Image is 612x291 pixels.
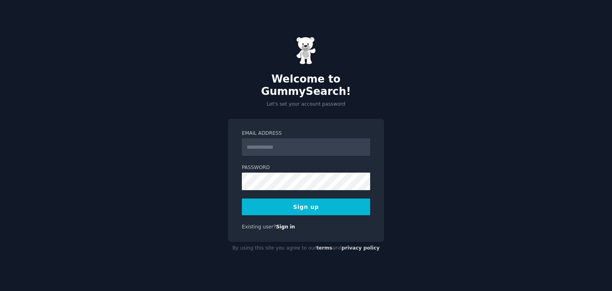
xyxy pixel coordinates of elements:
p: Let's set your account password [228,101,384,108]
a: Sign in [276,224,295,230]
h2: Welcome to GummySearch! [228,73,384,98]
img: Gummy Bear [296,37,316,65]
label: Password [242,164,370,171]
button: Sign up [242,199,370,215]
a: terms [316,245,332,251]
a: privacy policy [341,245,380,251]
label: Email Address [242,130,370,137]
span: Existing user? [242,224,276,230]
div: By using this site you agree to our and [228,242,384,255]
